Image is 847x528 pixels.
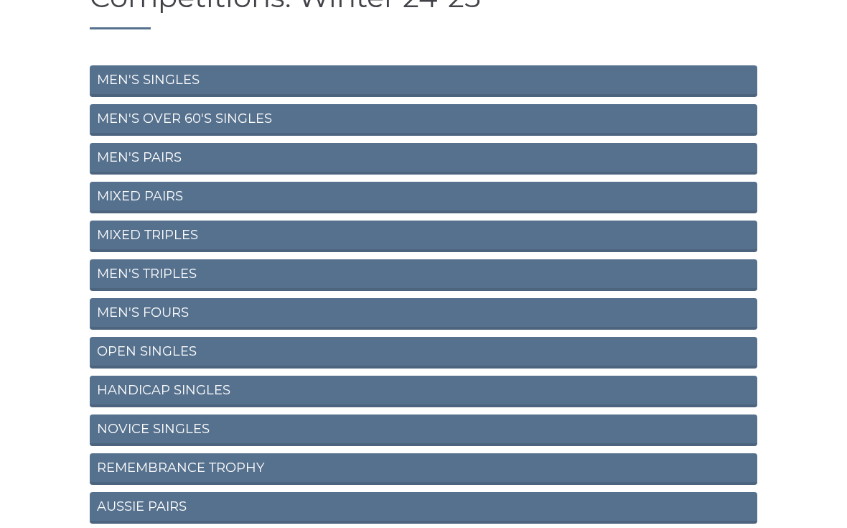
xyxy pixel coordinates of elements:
a: MEN'S OVER 60'S SINGLES [90,104,757,136]
a: MEN'S TRIPLES [90,259,757,291]
a: HANDICAP SINGLES [90,376,757,407]
a: REMEMBRANCE TROPHY [90,453,757,485]
a: AUSSIE PAIRS [90,492,757,524]
a: MIXED TRIPLES [90,221,757,252]
a: OPEN SINGLES [90,337,757,369]
a: MEN'S SINGLES [90,65,757,97]
a: MEN'S PAIRS [90,143,757,175]
a: NOVICE SINGLES [90,414,757,446]
a: MEN'S FOURS [90,298,757,330]
a: MIXED PAIRS [90,182,757,213]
